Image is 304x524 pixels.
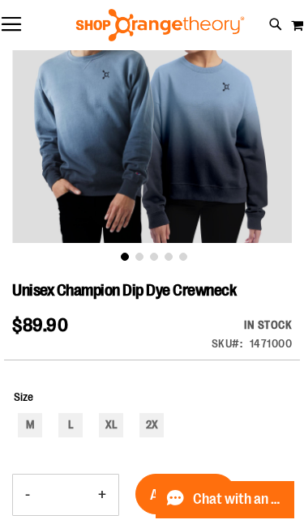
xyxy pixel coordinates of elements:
[131,243,145,267] div: image 2 of 5
[174,243,189,267] div: image 5 of 5
[58,413,83,437] div: L
[18,413,42,437] div: M
[212,337,243,350] strong: SKU
[13,475,42,515] button: Decrease product quantity
[12,315,68,335] span: $89.90
[42,475,86,514] input: Product quantity
[12,281,236,300] span: Unisex Champion Dip Dye Crewneck
[86,475,118,515] button: Increase product quantity
[212,317,293,333] div: Availability
[145,243,160,267] div: image 3 of 5
[150,486,221,504] span: Add to Cart
[74,9,246,41] img: Shop Orangetheory
[250,335,293,351] div: 1471000
[14,390,33,403] span: Size
[139,413,164,437] div: 2X
[212,317,293,333] div: In stock
[116,243,131,267] div: image 1 of 5
[160,243,174,267] div: image 4 of 5
[193,492,285,507] span: Chat with an Expert
[135,474,236,514] button: Add to Cart
[99,413,123,437] div: XL
[156,481,295,518] button: Chat with an Expert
